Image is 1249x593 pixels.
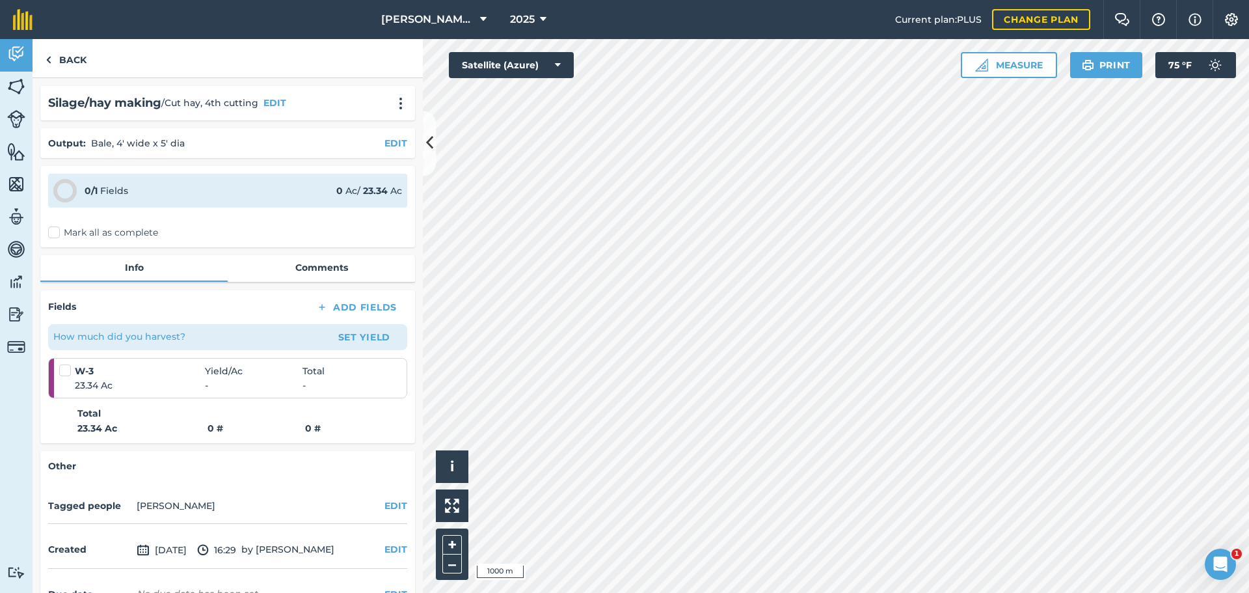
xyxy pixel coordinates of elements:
[75,378,205,393] span: 23.34 Ac
[75,364,205,378] strong: W-3
[48,226,158,240] label: Mark all as complete
[449,52,574,78] button: Satellite (Azure)
[1070,52,1143,78] button: Print
[7,207,25,227] img: svg+xml;base64,PD94bWwgdmVyc2lvbj0iMS4wIiBlbmNvZGluZz0idXRmLTgiPz4KPCEtLSBHZW5lcmF0b3I6IEFkb2JlIE...
[263,96,286,110] button: EDIT
[384,499,407,513] button: EDIT
[7,110,25,128] img: svg+xml;base64,PD94bWwgdmVyc2lvbj0iMS4wIiBlbmNvZGluZz0idXRmLTgiPz4KPCEtLSBHZW5lcmF0b3I6IEFkb2JlIE...
[13,9,33,30] img: fieldmargin Logo
[197,542,236,558] span: 16:29
[1224,13,1239,26] img: A cog icon
[48,542,131,557] h4: Created
[895,12,982,27] span: Current plan : PLUS
[302,364,325,378] span: Total
[53,329,185,344] p: How much did you harvest?
[33,39,100,77] a: Back
[208,421,305,435] strong: 0 #
[77,406,101,421] strong: Total
[992,9,1090,30] a: Change plan
[381,12,475,27] span: [PERSON_NAME] Farm
[1231,549,1242,559] span: 1
[137,499,215,513] li: [PERSON_NAME]
[1205,549,1236,580] iframe: Intercom live chat
[205,378,302,393] span: -
[384,542,407,557] button: EDIT
[197,542,209,558] img: svg+xml;base64,PD94bWwgdmVyc2lvbj0iMS4wIiBlbmNvZGluZz0idXRmLTgiPz4KPCEtLSBHZW5lcmF0b3I6IEFkb2JlIE...
[7,142,25,161] img: svg+xml;base64,PHN2ZyB4bWxucz0iaHR0cDovL3d3dy53My5vcmcvMjAwMC9zdmciIHdpZHRoPSI1NiIgaGVpZ2h0PSI2MC...
[40,255,228,280] a: Info
[975,59,988,72] img: Ruler icon
[85,185,98,197] strong: 0 / 1
[445,499,459,513] img: Four arrows, one pointing top left, one top right, one bottom right and the last bottom left
[7,174,25,194] img: svg+xml;base64,PHN2ZyB4bWxucz0iaHR0cDovL3d3dy53My5vcmcvMjAwMC9zdmciIHdpZHRoPSI1NiIgaGVpZ2h0PSI2MC...
[137,542,150,558] img: svg+xml;base64,PD94bWwgdmVyc2lvbj0iMS4wIiBlbmNvZGluZz0idXRmLTgiPz4KPCEtLSBHZW5lcmF0b3I6IEFkb2JlIE...
[48,499,131,513] h4: Tagged people
[1155,52,1236,78] button: 75 °F
[302,378,306,393] span: -
[161,96,258,110] span: / Cut hay, 4th cutting
[510,12,535,27] span: 2025
[384,136,407,150] button: EDIT
[48,532,407,569] div: by [PERSON_NAME]
[7,240,25,259] img: svg+xml;base64,PD94bWwgdmVyc2lvbj0iMS4wIiBlbmNvZGluZz0idXRmLTgiPz4KPCEtLSBHZW5lcmF0b3I6IEFkb2JlIE...
[46,52,51,68] img: svg+xml;base64,PHN2ZyB4bWxucz0iaHR0cDovL3d3dy53My5vcmcvMjAwMC9zdmciIHdpZHRoPSI5IiBoZWlnaHQ9IjI0Ii...
[336,185,343,197] strong: 0
[363,185,388,197] strong: 23.34
[1114,13,1130,26] img: Two speech bubbles overlapping with the left bubble in the forefront
[1189,12,1202,27] img: svg+xml;base64,PHN2ZyB4bWxucz0iaHR0cDovL3d3dy53My5vcmcvMjAwMC9zdmciIHdpZHRoPSIxNyIgaGVpZ2h0PSIxNy...
[305,422,321,434] strong: 0 #
[436,450,468,483] button: i
[228,255,415,280] a: Comments
[48,136,86,150] h4: Output :
[1082,57,1094,73] img: svg+xml;base64,PHN2ZyB4bWxucz0iaHR0cDovL3d3dy53My5vcmcvMjAwMC9zdmciIHdpZHRoPSIxOSIgaGVpZ2h0PSIyNC...
[306,298,407,316] button: Add Fields
[7,77,25,96] img: svg+xml;base64,PHN2ZyB4bWxucz0iaHR0cDovL3d3dy53My5vcmcvMjAwMC9zdmciIHdpZHRoPSI1NiIgaGVpZ2h0PSI2MC...
[7,566,25,579] img: svg+xml;base64,PD94bWwgdmVyc2lvbj0iMS4wIiBlbmNvZGluZz0idXRmLTgiPz4KPCEtLSBHZW5lcmF0b3I6IEFkb2JlIE...
[48,459,407,473] h4: Other
[48,94,161,113] h2: Silage/hay making
[442,555,462,573] button: –
[7,272,25,292] img: svg+xml;base64,PD94bWwgdmVyc2lvbj0iMS4wIiBlbmNvZGluZz0idXRmLTgiPz4KPCEtLSBHZW5lcmF0b3I6IEFkb2JlIE...
[48,299,76,314] h4: Fields
[91,136,185,150] p: Bale, 4' wide x 5' dia
[961,52,1057,78] button: Measure
[7,338,25,356] img: svg+xml;base64,PD94bWwgdmVyc2lvbj0iMS4wIiBlbmNvZGluZz0idXRmLTgiPz4KPCEtLSBHZW5lcmF0b3I6IEFkb2JlIE...
[77,421,208,435] strong: 23.34 Ac
[1151,13,1166,26] img: A question mark icon
[7,305,25,324] img: svg+xml;base64,PD94bWwgdmVyc2lvbj0iMS4wIiBlbmNvZGluZz0idXRmLTgiPz4KPCEtLSBHZW5lcmF0b3I6IEFkb2JlIE...
[205,364,302,378] span: Yield / Ac
[442,535,462,555] button: +
[137,542,187,558] span: [DATE]
[85,184,128,198] div: Fields
[393,97,409,110] img: svg+xml;base64,PHN2ZyB4bWxucz0iaHR0cDovL3d3dy53My5vcmcvMjAwMC9zdmciIHdpZHRoPSIyMCIgaGVpZ2h0PSIyNC...
[327,327,402,348] button: Set Yield
[1202,52,1228,78] img: svg+xml;base64,PD94bWwgdmVyc2lvbj0iMS4wIiBlbmNvZGluZz0idXRmLTgiPz4KPCEtLSBHZW5lcmF0b3I6IEFkb2JlIE...
[1168,52,1192,78] span: 75 ° F
[450,458,454,475] span: i
[7,44,25,64] img: svg+xml;base64,PD94bWwgdmVyc2lvbj0iMS4wIiBlbmNvZGluZz0idXRmLTgiPz4KPCEtLSBHZW5lcmF0b3I6IEFkb2JlIE...
[336,184,402,198] div: Ac / Ac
